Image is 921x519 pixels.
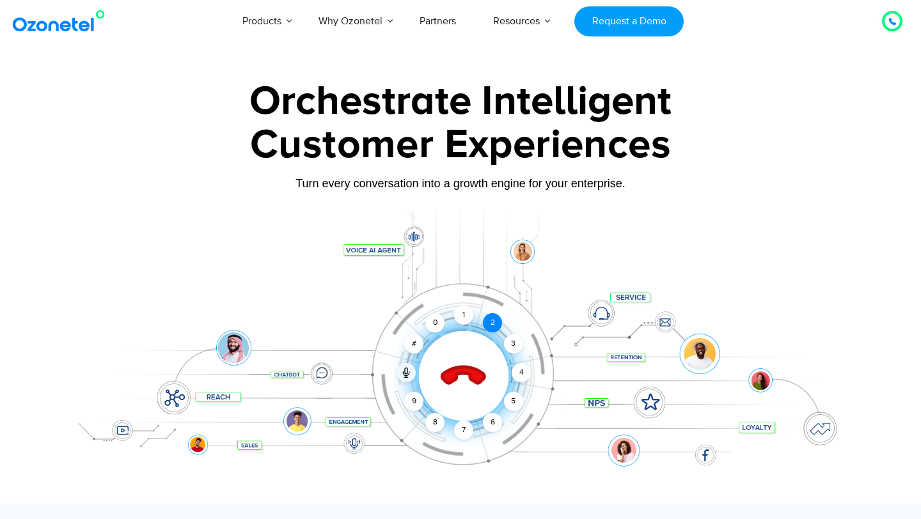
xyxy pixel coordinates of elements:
[483,413,502,432] div: 6
[61,81,860,122] div: Orchestrate Intelligent
[425,313,445,332] div: 0
[61,114,860,176] div: Customer Experiences
[574,6,684,36] a: Request a Demo
[404,334,423,353] div: #
[454,421,473,440] div: 7
[504,334,523,353] div: 3
[454,306,473,325] div: 1
[404,392,423,411] div: 9
[504,392,523,411] div: 5
[425,413,445,432] div: 8
[512,363,531,382] div: 4
[61,176,860,190] div: Turn every conversation into a growth engine for your enterprise.
[483,313,502,332] div: 2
